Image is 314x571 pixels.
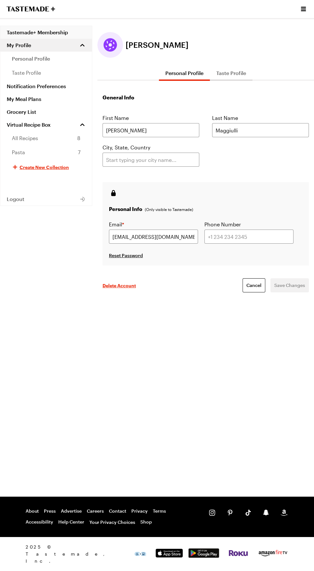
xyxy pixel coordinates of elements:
a: Privacy [131,508,148,514]
span: personal profile [12,55,50,63]
a: Contact [109,508,126,514]
button: Taste Profile [210,65,252,81]
h1: General Info [103,94,309,101]
h3: Personal Info [109,205,142,213]
a: About [26,508,39,514]
button: Edit profile picture [97,32,123,58]
a: Cancel [243,278,265,292]
span: taste profile [12,69,41,77]
label: Phone Number [204,221,241,228]
a: Accessibility [26,519,53,525]
a: All Recipes8 [0,131,92,145]
a: Advertise [61,508,82,514]
a: Terms [153,508,166,514]
button: My Profile [0,39,92,52]
span: My Profile [7,42,31,48]
span: Logout [7,196,24,202]
span: Pasta [12,148,25,156]
a: Tastemade+ Membership [0,26,92,39]
a: Shop [140,519,152,525]
a: Pasta7 [0,145,92,159]
button: Reset Password [109,252,143,259]
img: Roku [228,550,249,556]
a: To Tastemade Home Page [6,6,55,12]
a: This icon serves as a link to download the Level Access assistive technology app for individuals ... [135,551,146,557]
nav: Footer [26,508,196,525]
button: Delete Account [103,282,136,289]
a: Virtual Recipe Box [0,118,92,131]
a: Notification Preferences [0,80,92,93]
span: 8 [77,134,80,142]
button: Your Privacy Choices [89,519,135,525]
button: Logout [0,193,92,206]
input: user@email.com [109,230,198,244]
img: App Store [154,549,185,558]
a: personal profile [0,52,92,66]
span: [PERSON_NAME] [126,40,188,49]
label: Email [109,221,124,228]
span: Create New Collection [20,164,69,170]
a: Press [44,508,56,514]
img: This icon serves as a link to download the Level Access assistive technology app for individuals ... [135,552,146,556]
label: City, State, Country [103,144,150,151]
a: App Store [154,552,185,558]
span: Virtual Recipe Box [7,122,51,128]
a: Amazon Fire TV [258,552,288,558]
span: All Recipes [12,134,38,142]
label: First Name [103,114,129,122]
input: +1 234 234 2345 [204,230,293,244]
a: Careers [87,508,104,514]
button: Open menu [299,5,308,13]
a: taste profile [0,66,92,80]
button: Personal Profile [159,65,210,81]
p: (Only visible to Tastemade) [145,207,193,212]
label: Last Name [212,114,238,122]
span: Cancel [246,282,261,289]
button: Create New Collection [0,159,92,175]
a: Roku [228,551,249,557]
img: Amazon Fire TV [258,549,288,557]
a: Google Play [188,553,219,559]
a: Help Center [58,519,84,525]
a: My Meal Plans [0,93,92,105]
a: Grocery List [0,105,92,118]
img: Google Play [188,548,219,558]
span: 2025 © Tastemade, Inc. [26,543,135,565]
span: 7 [78,148,80,156]
input: Start typing your city name... [103,153,199,167]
